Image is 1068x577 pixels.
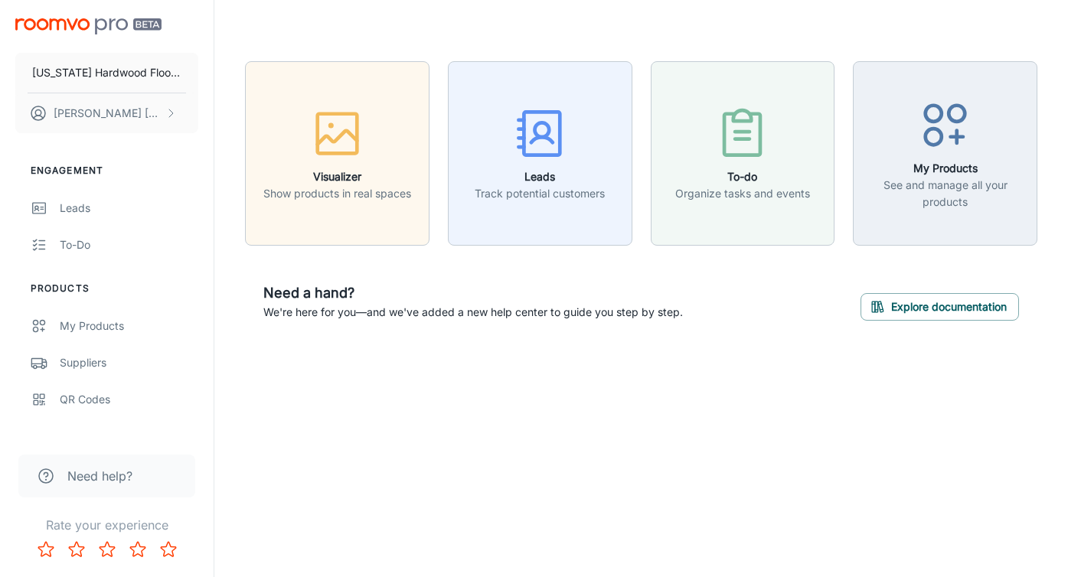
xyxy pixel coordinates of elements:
[54,105,162,122] p: [PERSON_NAME] [PERSON_NAME]
[475,168,605,185] h6: Leads
[263,304,683,321] p: We're here for you—and we've added a new help center to guide you step by step.
[448,145,632,160] a: LeadsTrack potential customers
[263,168,411,185] h6: Visualizer
[853,61,1037,246] button: My ProductsSee and manage all your products
[863,160,1027,177] h6: My Products
[60,236,198,253] div: To-do
[60,391,198,408] div: QR Codes
[675,185,810,202] p: Organize tasks and events
[60,354,198,371] div: Suppliers
[263,185,411,202] p: Show products in real spaces
[245,61,429,246] button: VisualizerShow products in real spaces
[651,145,835,160] a: To-doOrganize tasks and events
[60,318,198,334] div: My Products
[675,168,810,185] h6: To-do
[32,64,181,81] p: [US_STATE] Hardwood Flooring
[853,145,1037,160] a: My ProductsSee and manage all your products
[15,18,162,34] img: Roomvo PRO Beta
[448,61,632,246] button: LeadsTrack potential customers
[263,282,683,304] h6: Need a hand?
[15,93,198,133] button: [PERSON_NAME] [PERSON_NAME]
[861,298,1019,313] a: Explore documentation
[475,185,605,202] p: Track potential customers
[60,200,198,217] div: Leads
[15,53,198,93] button: [US_STATE] Hardwood Flooring
[651,61,835,246] button: To-doOrganize tasks and events
[861,293,1019,321] button: Explore documentation
[863,177,1027,210] p: See and manage all your products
